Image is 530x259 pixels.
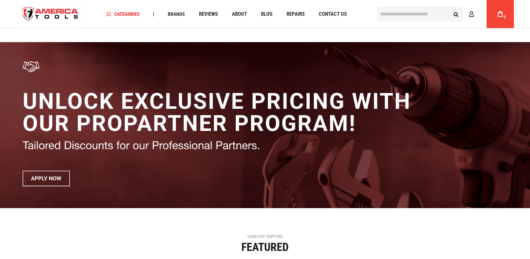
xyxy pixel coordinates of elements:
span: Blog [261,12,273,17]
span: Reviews [199,12,218,17]
a: Brands [165,9,188,19]
span: About [232,12,247,17]
a: store logo [16,1,84,27]
span: Contact Us [319,12,347,17]
span: Brands [168,12,185,16]
a: Blog [258,9,276,19]
span: 0 [504,15,506,19]
button: Search [449,7,463,21]
img: America Tools [16,1,84,27]
span: Repairs [287,12,305,17]
a: Contact Us [316,9,350,19]
a: About [229,9,250,19]
a: Repairs [283,9,308,19]
div: SAME DAY SHIPPING [15,234,516,239]
div: Featured [15,241,516,253]
a: Reviews [196,9,221,19]
span: Categories [106,12,140,16]
a: Categories [103,9,143,19]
